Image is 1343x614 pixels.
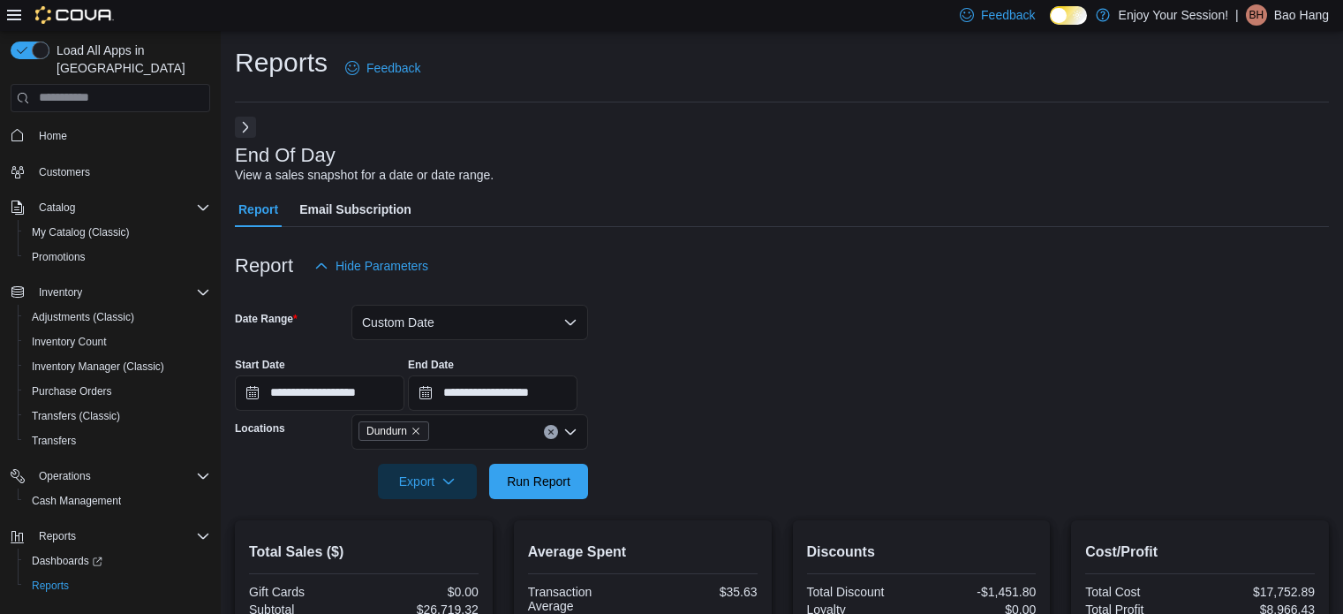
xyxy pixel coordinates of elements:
input: Dark Mode [1050,6,1087,25]
span: Export [389,464,466,499]
a: Cash Management [25,490,128,512]
label: End Date [408,358,454,372]
h2: Cost/Profit [1085,542,1315,563]
button: Open list of options [563,425,577,439]
span: Customers [39,165,90,179]
button: Export [378,464,477,499]
a: Promotions [25,246,93,268]
div: Gift Cards [249,585,360,599]
button: Promotions [18,245,217,269]
div: $17,752.89 [1203,585,1315,599]
div: View a sales snapshot for a date or date range. [235,166,494,185]
p: | [1235,4,1239,26]
button: Next [235,117,256,138]
span: Dundurn [366,422,407,440]
input: Press the down key to open a popover containing a calendar. [408,375,577,411]
a: Transfers [25,430,83,451]
span: Transfers (Classic) [32,409,120,423]
a: Home [32,125,74,147]
span: Reports [32,579,69,593]
div: Transaction Average [528,585,639,613]
button: Operations [4,464,217,489]
button: Purchase Orders [18,379,217,404]
span: BH [1249,4,1264,26]
button: Inventory Manager (Classic) [18,354,217,379]
label: Date Range [235,312,298,326]
span: Feedback [981,6,1035,24]
img: Cova [35,6,114,24]
button: Reports [4,524,217,549]
span: Inventory Count [32,335,107,349]
span: Home [32,125,210,147]
a: Transfers (Classic) [25,406,127,427]
div: -$1,451.80 [924,585,1036,599]
span: Dashboards [32,554,102,568]
span: Reports [25,575,210,596]
span: Adjustments (Classic) [32,310,134,324]
a: Feedback [338,50,427,86]
span: Purchase Orders [25,381,210,402]
button: Catalog [32,197,82,218]
span: Operations [39,469,91,483]
button: Operations [32,466,98,487]
button: Customers [4,159,217,185]
span: Reports [39,529,76,543]
button: Cash Management [18,489,217,513]
button: Transfers [18,428,217,453]
span: Email Subscription [299,192,411,227]
span: Adjustments (Classic) [25,307,210,328]
span: Inventory [39,285,82,299]
span: My Catalog (Classic) [25,222,210,243]
button: Clear input [544,425,558,439]
button: Home [4,123,217,148]
span: Dashboards [25,550,210,572]
h2: Average Spent [528,542,758,563]
a: My Catalog (Classic) [25,222,137,243]
span: Home [39,129,67,143]
button: Adjustments (Classic) [18,305,217,330]
span: Dundurn [358,421,429,441]
div: $0.00 [367,585,479,599]
span: Run Report [507,473,570,490]
span: Transfers [32,434,76,448]
a: Adjustments (Classic) [25,307,141,328]
button: Remove Dundurn from selection in this group [411,426,421,436]
h3: Report [235,255,293,277]
button: Hide Parameters [307,248,435,284]
h3: End Of Day [235,145,336,166]
h2: Total Sales ($) [249,542,479,563]
a: Reports [25,575,76,596]
p: Bao Hang [1274,4,1329,26]
div: $35.63 [646,585,758,599]
input: Press the down key to open a popover containing a calendar. [235,375,404,411]
span: Operations [32,466,210,487]
button: Inventory Count [18,330,217,354]
a: Dashboards [25,550,109,572]
button: Inventory [4,280,217,305]
span: Inventory [32,282,210,303]
a: Customers [32,162,97,183]
a: Inventory Manager (Classic) [25,356,171,377]
button: Transfers (Classic) [18,404,217,428]
div: Total Cost [1085,585,1196,599]
span: Dark Mode [1050,25,1051,26]
label: Start Date [235,358,285,372]
button: Custom Date [351,305,588,340]
button: My Catalog (Classic) [18,220,217,245]
h1: Reports [235,45,328,80]
a: Dashboards [18,549,217,573]
span: Cash Management [32,494,121,508]
button: Reports [18,573,217,598]
span: Report [238,192,278,227]
a: Purchase Orders [25,381,119,402]
span: Inventory Manager (Classic) [32,360,164,374]
div: Bao Hang [1246,4,1267,26]
span: Transfers (Classic) [25,406,210,427]
span: Transfers [25,430,210,451]
span: Inventory Count [25,331,210,352]
span: Feedback [366,59,420,77]
button: Reports [32,526,83,547]
button: Catalog [4,195,217,220]
h2: Discounts [807,542,1037,563]
span: Inventory Manager (Classic) [25,356,210,377]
